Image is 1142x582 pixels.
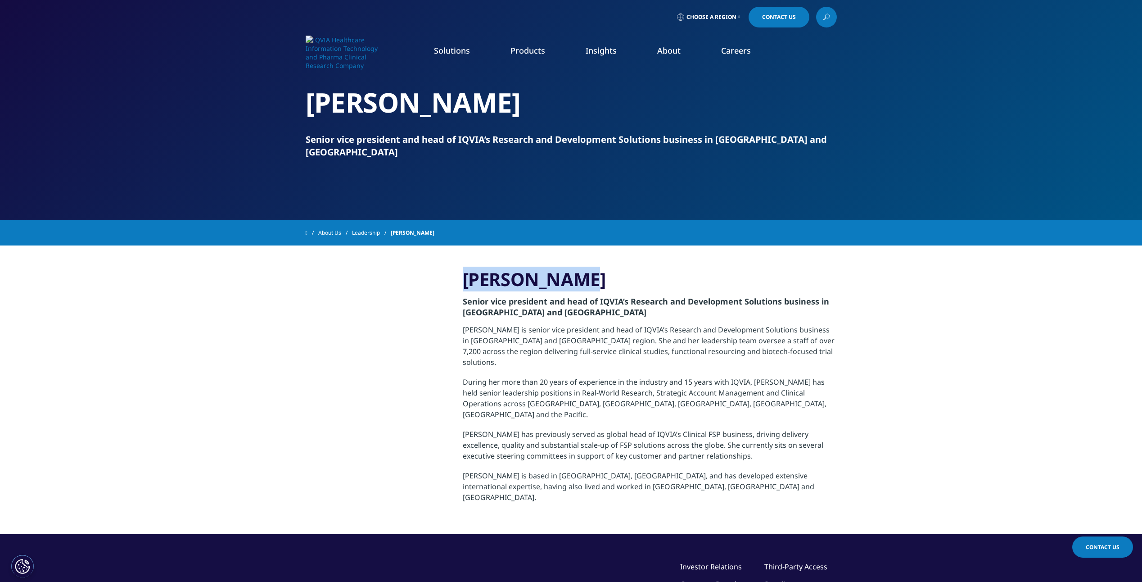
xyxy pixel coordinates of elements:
[391,225,434,241] span: [PERSON_NAME]
[764,562,827,572] a: Third-Party Access
[463,291,837,324] div: Senior vice president and head of IQVIA’s Research and Development Solutions business in [GEOGRAP...
[721,45,751,56] a: Careers
[686,14,736,21] span: Choose a Region
[352,225,391,241] a: Leadership
[657,45,681,56] a: About
[1072,537,1133,558] a: Contact Us
[463,377,837,429] p: During her more than 20 years of experience in the industry and 15 years with IQVIA, [PERSON_NAME...
[762,14,796,20] span: Contact Us
[749,7,809,27] a: Contact Us
[510,45,545,56] a: Products
[434,45,470,56] a: Solutions
[306,86,837,119] h2: [PERSON_NAME]
[11,555,34,577] button: Cookies Settings
[1086,543,1119,551] span: Contact Us
[306,133,837,159] div: Senior vice president and head of IQVIA’s Research and Development Solutions business in [GEOGRAP...
[318,225,352,241] a: About Us
[381,32,837,74] nav: Primary
[586,45,617,56] a: Insights
[463,268,837,291] h3: [PERSON_NAME]
[306,36,378,70] img: IQVIA Healthcare Information Technology and Pharma Clinical Research Company
[463,324,837,377] p: [PERSON_NAME] is senior vice president and head of IQVIA’s Research and Development Solutions bus...
[463,470,837,512] p: [PERSON_NAME] is based in [GEOGRAPHIC_DATA], [GEOGRAPHIC_DATA], and has developed extensive inter...
[680,562,742,572] a: Investor Relations
[463,429,837,470] p: [PERSON_NAME] has previously served as global head of IQVIA’s Clinical FSP business, driving deli...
